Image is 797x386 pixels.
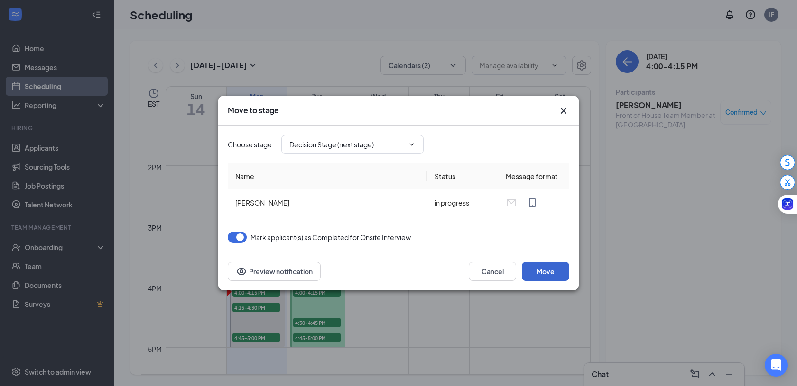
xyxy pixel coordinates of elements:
[235,198,289,207] span: [PERSON_NAME]
[427,189,498,216] td: in progress
[250,232,411,243] span: Mark applicant(s) as Completed for Onsite Interview
[506,197,517,208] svg: Email
[469,262,516,281] button: Cancel
[236,266,247,277] svg: Eye
[228,139,274,150] span: Choose stage :
[228,163,427,189] th: Name
[427,163,498,189] th: Status
[498,163,569,189] th: Message format
[527,197,538,208] svg: MobileSms
[228,105,279,116] h3: Move to stage
[522,262,569,281] button: Move
[558,105,569,117] button: Close
[228,262,321,281] button: Preview notificationEye
[765,354,788,377] div: Open Intercom Messenger
[408,141,416,148] svg: ChevronDown
[558,105,569,117] svg: Cross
